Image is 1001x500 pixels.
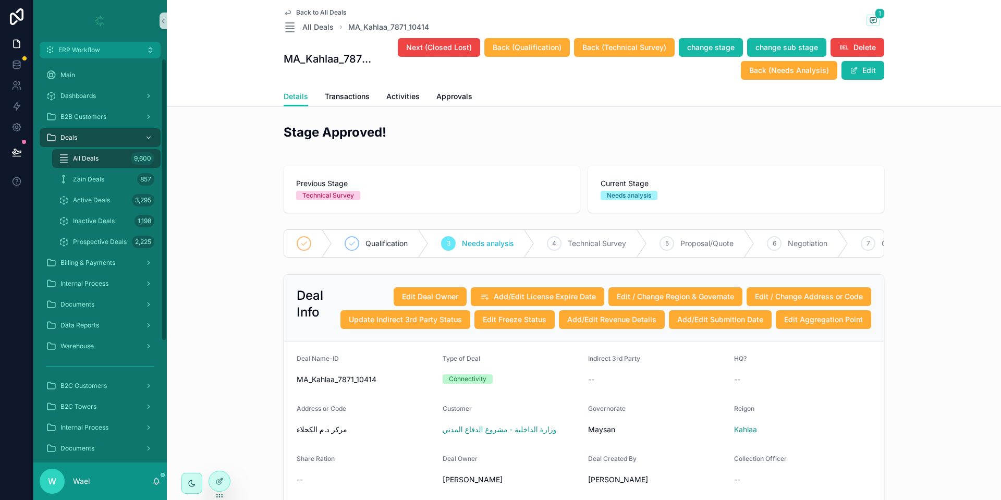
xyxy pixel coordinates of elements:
span: Deal Created By [588,455,637,462]
a: Kahlaa [734,424,757,435]
span: -- [588,374,594,385]
h1: MA_Kahlaa_7871_10414 [284,52,374,66]
a: Details [284,87,308,107]
span: Edit Freeze Status [483,314,546,325]
span: Add/Edit Revenue Details [567,314,656,325]
div: Needs analysis [607,191,651,200]
span: 6 [773,239,776,248]
span: Billing & Payments [60,259,115,267]
button: change sub stage [747,38,826,57]
span: [PERSON_NAME] [588,474,648,485]
button: Delete [831,38,884,57]
span: Edit / Change Region & Governate [617,291,734,302]
a: Inactive Deals1,198 [52,212,161,230]
button: Update Indirect 3rd Party Status [340,310,470,329]
span: 5 [665,239,669,248]
h2: Deal Info [297,287,325,321]
span: B2B Customers [60,113,106,121]
button: Edit Deal Owner [394,287,467,306]
span: Qualification [365,238,408,249]
a: Data Reports [40,316,161,335]
span: Edit Deal Owner [402,291,458,302]
span: 4 [552,239,556,248]
span: Back (Needs Analysis) [749,65,829,76]
span: Approvals [436,91,472,102]
button: Edit / Change Address or Code [747,287,871,306]
span: MA_Kahlaa_7871_10414 [297,374,434,385]
span: Add/Edit Submition Date [677,314,763,325]
img: App logo [92,13,108,29]
span: Back to All Deals [296,8,346,17]
a: Zain Deals857 [52,170,161,189]
button: ERP Workflow [40,42,161,58]
span: Governorate [588,405,626,412]
span: Edit Aggregation Point [784,314,863,325]
a: Internal Process [40,418,161,437]
a: Main [40,66,161,84]
span: Deal Name-ID [297,355,339,362]
button: Back (Needs Analysis) [741,61,837,80]
span: Active Deals [73,196,110,204]
span: Current Stage [601,178,872,189]
span: Documents [60,444,94,453]
span: Back (Technical Survey) [582,42,666,53]
span: Negotiation [788,238,827,249]
span: Transactions [325,91,370,102]
div: 3,295 [132,194,154,206]
button: Edit Freeze Status [474,310,555,329]
div: 9,600 [131,152,154,165]
p: Wael [73,476,90,486]
span: 7 [866,239,870,248]
span: -- [734,374,740,385]
span: Contracts [882,238,915,249]
span: Details [284,91,308,102]
span: Customer [443,405,472,412]
span: مركز د.م الكحلاء [297,424,434,435]
a: Warehouse [40,337,161,356]
a: B2B Customers [40,107,161,126]
span: Maysan [588,424,615,435]
a: MA_Kahlaa_7871_10414 [348,22,429,32]
div: Technical Survey [302,191,354,200]
span: Proposal/Quote [680,238,734,249]
span: Inactive Deals [73,217,115,225]
a: Dashboards [40,87,161,105]
a: Activities [386,87,420,108]
span: Next (Closed Lost) [406,42,472,53]
div: Connectivity [449,374,486,384]
a: All Deals9,600 [52,149,161,168]
a: B2C Towers [40,397,161,416]
span: All Deals [302,22,334,32]
span: Address or Code [297,405,346,412]
a: Documents [40,295,161,314]
button: Edit / Change Region & Governate [608,287,742,306]
button: Back (Technical Survey) [574,38,675,57]
button: Back (Qualification) [484,38,570,57]
a: Billing & Payments [40,253,161,272]
a: وزارة الداخلية - مشروع الدفاع المدني [443,424,557,435]
button: Edit [841,61,884,80]
h2: Stage Approved! [284,124,884,141]
button: 1 [866,15,880,28]
span: -- [734,474,740,485]
span: Data Reports [60,321,99,330]
div: 1,198 [135,215,154,227]
span: Dashboards [60,92,96,100]
span: Collection Officer [734,455,787,462]
a: B2C Customers [40,376,161,395]
span: -- [297,474,303,485]
a: Approvals [436,87,472,108]
span: Add/Edit License Expire Date [494,291,596,302]
span: HQ? [734,355,747,362]
span: All Deals [73,154,99,163]
span: Type of Deal [443,355,480,362]
a: Deals [40,128,161,147]
span: 1 [875,8,885,19]
span: change stage [687,42,735,53]
span: Delete [853,42,876,53]
span: Technical Survey [568,238,626,249]
span: Previous Stage [296,178,567,189]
